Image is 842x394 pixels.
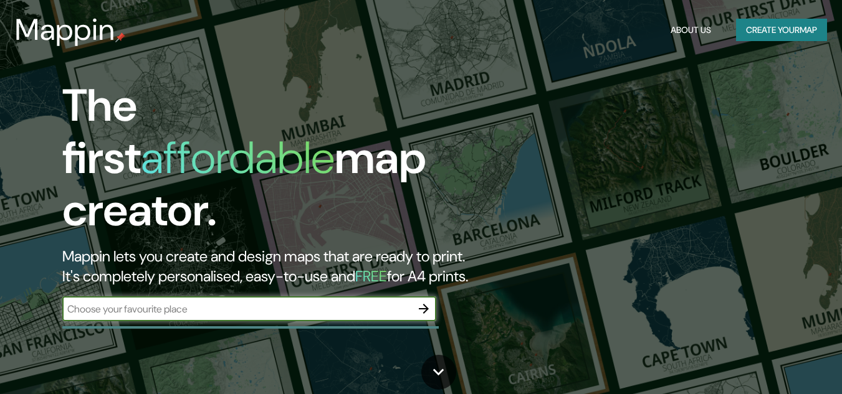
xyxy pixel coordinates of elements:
[666,19,716,42] button: About Us
[141,129,335,187] h1: affordable
[15,12,115,47] h3: Mappin
[62,246,484,286] h2: Mappin lets you create and design maps that are ready to print. It's completely personalised, eas...
[731,345,828,380] iframe: Help widget launcher
[355,266,387,286] h5: FREE
[62,302,411,316] input: Choose your favourite place
[736,19,827,42] button: Create yourmap
[115,32,125,42] img: mappin-pin
[62,80,484,246] h1: The first map creator.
